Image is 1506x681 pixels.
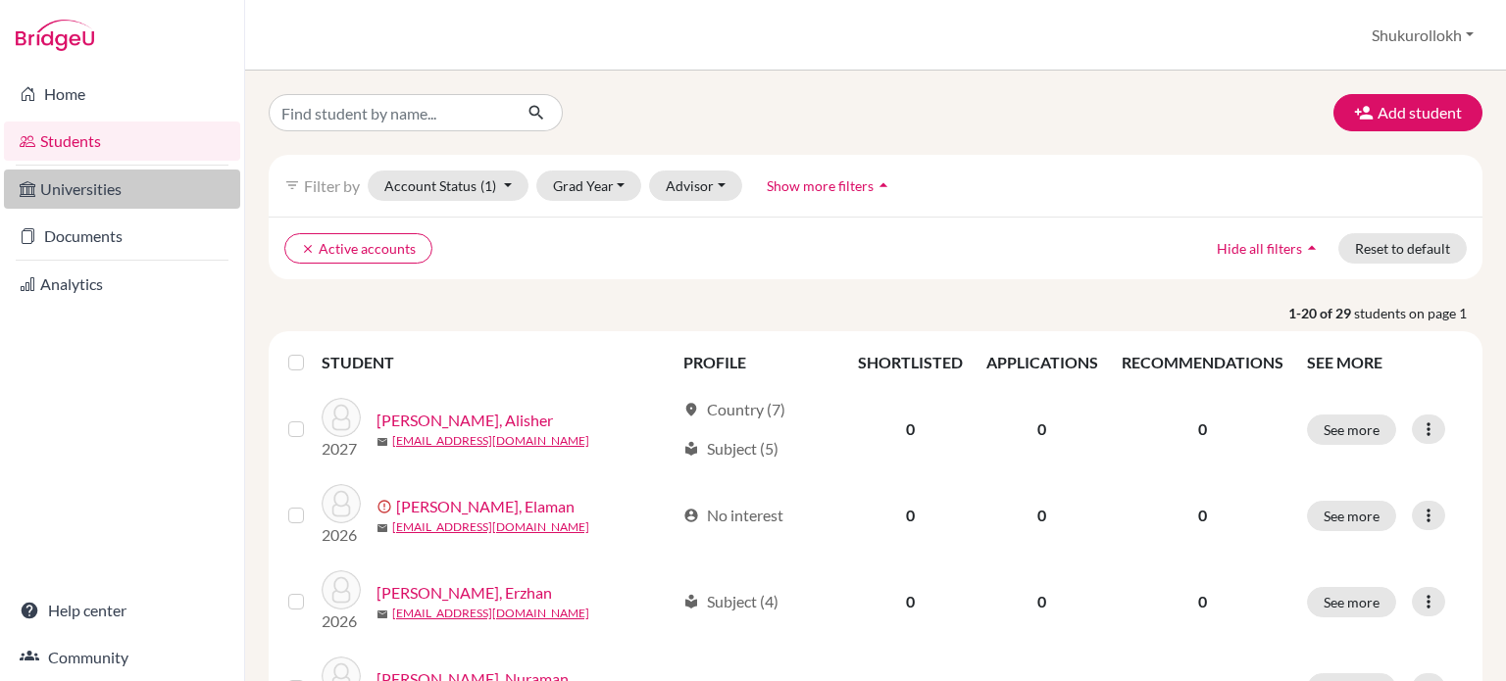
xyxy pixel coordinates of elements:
[1302,238,1322,258] i: arrow_drop_up
[1307,501,1396,531] button: See more
[683,402,699,417] span: location_on
[1363,17,1482,54] button: Shukurollokh
[322,523,361,547] p: 2026
[683,437,778,461] div: Subject (5)
[4,217,240,256] a: Documents
[4,74,240,114] a: Home
[975,386,1110,472] td: 0
[846,339,975,386] th: SHORTLISTED
[322,484,361,523] img: Akmatbekov, Elaman
[1122,417,1283,441] p: 0
[304,176,360,195] span: Filter by
[322,339,672,386] th: STUDENT
[4,170,240,209] a: Universities
[1110,339,1295,386] th: RECOMMENDATIONS
[1200,233,1338,264] button: Hide all filtersarrow_drop_up
[322,609,361,633] p: 2026
[1307,587,1396,617] button: See more
[269,94,512,131] input: Find student by name...
[322,570,361,609] img: Asanov, Erzhan
[1338,233,1467,264] button: Reset to default
[376,608,388,620] span: mail
[392,432,589,450] a: [EMAIL_ADDRESS][DOMAIN_NAME]
[4,591,240,630] a: Help center
[376,522,388,534] span: mail
[1307,414,1396,445] button: See more
[376,409,553,432] a: [PERSON_NAME], Alisher
[683,590,778,613] div: Subject (4)
[4,638,240,677] a: Community
[322,437,361,461] p: 2027
[1122,590,1283,613] p: 0
[683,398,785,421] div: Country (7)
[683,594,699,609] span: local_library
[396,495,575,518] a: [PERSON_NAME], Elaman
[1295,339,1475,386] th: SEE MORE
[672,339,846,386] th: PROFILE
[4,265,240,304] a: Analytics
[1288,303,1354,323] strong: 1-20 of 29
[376,499,396,514] span: error_outline
[975,339,1110,386] th: APPLICATIONS
[536,170,642,201] button: Grad Year
[846,472,975,559] td: 0
[392,518,589,536] a: [EMAIL_ADDRESS][DOMAIN_NAME]
[683,504,783,527] div: No interest
[480,177,496,194] span: (1)
[683,441,699,457] span: local_library
[4,122,240,161] a: Students
[284,233,432,264] button: clearActive accounts
[284,177,300,193] i: filter_list
[392,605,589,622] a: [EMAIL_ADDRESS][DOMAIN_NAME]
[975,472,1110,559] td: 0
[750,170,910,201] button: Show more filtersarrow_drop_up
[368,170,528,201] button: Account Status(1)
[846,559,975,645] td: 0
[16,20,94,51] img: Bridge-U
[874,175,893,195] i: arrow_drop_up
[846,386,975,472] td: 0
[1217,240,1302,257] span: Hide all filters
[1122,504,1283,527] p: 0
[376,581,552,605] a: [PERSON_NAME], Erzhan
[767,177,874,194] span: Show more filters
[649,170,742,201] button: Advisor
[322,398,361,437] img: Abdrasulov, Alisher
[683,508,699,523] span: account_circle
[975,559,1110,645] td: 0
[1354,303,1482,323] span: students on page 1
[376,436,388,448] span: mail
[301,242,315,256] i: clear
[1333,94,1482,131] button: Add student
